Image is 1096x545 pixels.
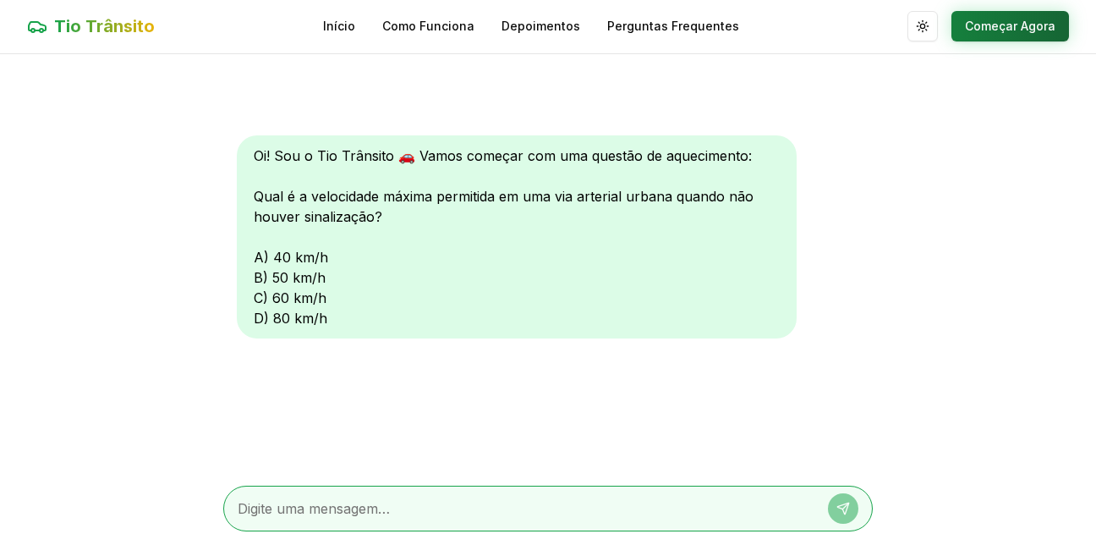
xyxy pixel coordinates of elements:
a: Perguntas Frequentes [607,18,739,35]
span: Tio Trânsito [54,14,155,38]
a: Depoimentos [501,18,580,35]
a: Tio Trânsito [27,14,155,38]
div: Oi! Sou o Tio Trânsito 🚗 Vamos começar com uma questão de aquecimento: Qual é a velocidade máxima... [237,135,797,339]
button: Começar Agora [951,11,1069,41]
a: Início [323,18,355,35]
a: Como Funciona [382,18,474,35]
